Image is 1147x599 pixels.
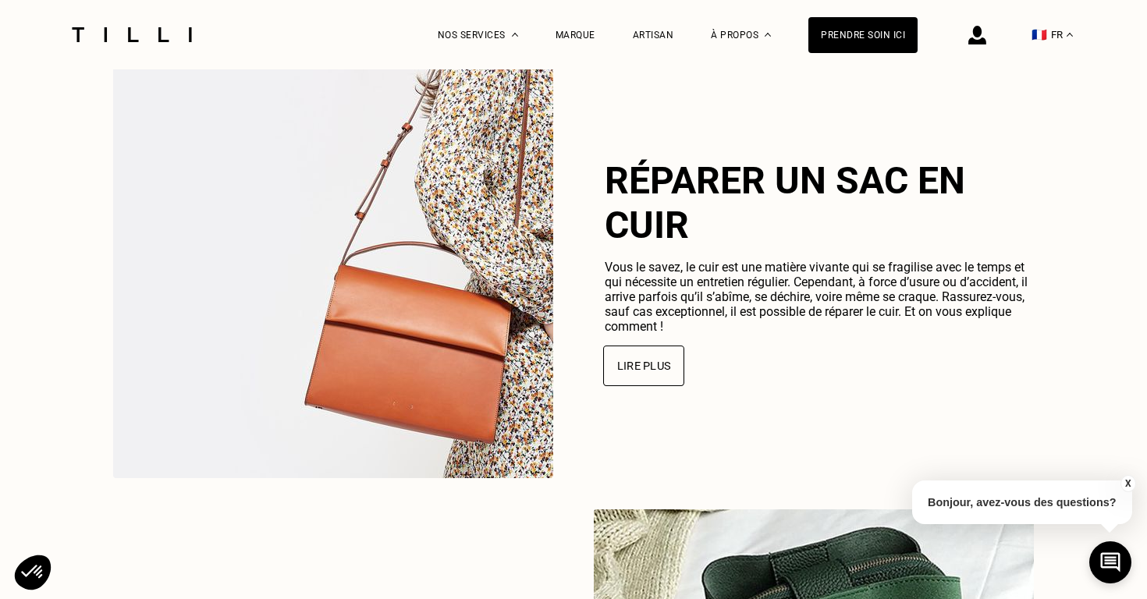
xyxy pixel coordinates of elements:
h2: Réparer un sac en cuir [605,158,1034,247]
span: Vous le savez, le cuir est une matière vivante qui se fragilise avec le temps et qui nécessite un... [605,260,1028,334]
img: Menu déroulant [512,33,518,37]
p: Bonjour, avez-vous des questions? [912,480,1132,524]
button: Lire plus [603,346,684,386]
img: Logo du service de couturière Tilli [66,27,197,42]
img: Réparer un sac en cuir [113,66,553,478]
a: Artisan [633,30,674,41]
a: Prendre soin ici [808,17,918,53]
img: icône connexion [968,26,986,44]
button: X [1120,475,1135,492]
a: Marque [556,30,595,41]
img: menu déroulant [1067,33,1073,37]
img: Menu déroulant à propos [765,33,771,37]
span: 🇫🇷 [1032,27,1047,42]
